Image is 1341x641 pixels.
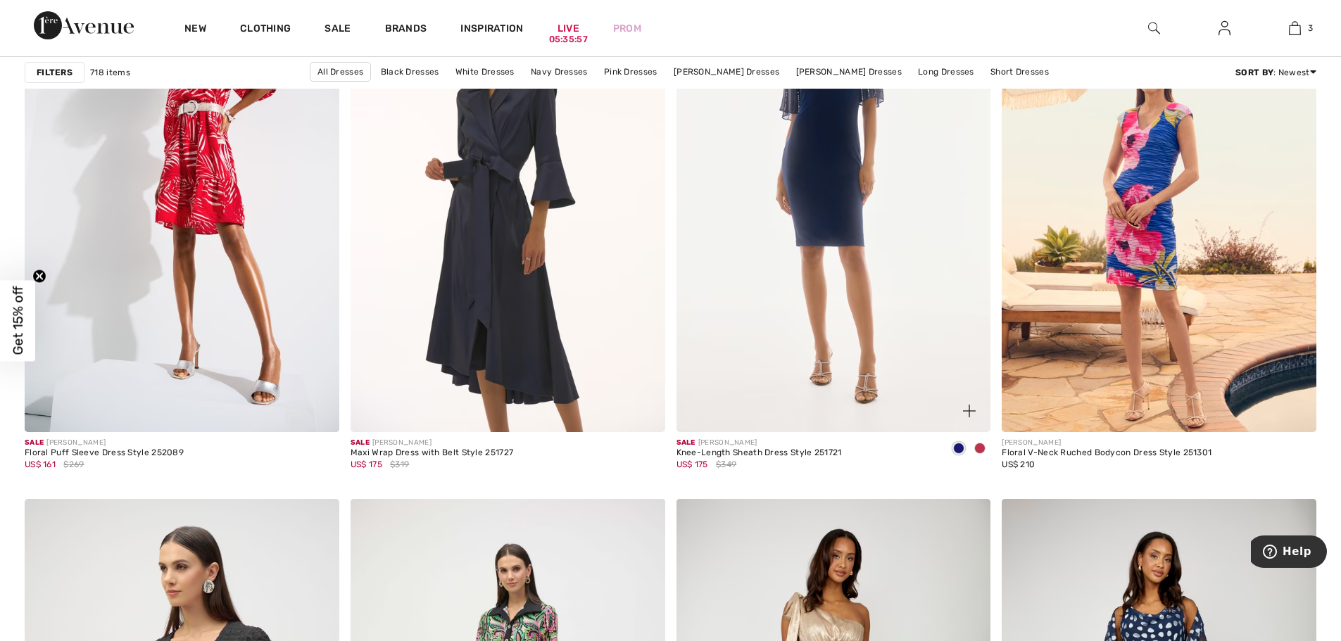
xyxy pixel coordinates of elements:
a: Prom [613,21,641,36]
span: US$ 175 [676,459,708,469]
a: All Dresses [310,62,371,82]
a: Navy Dresses [524,63,595,81]
span: Sale [25,438,44,447]
a: Black Dresses [374,63,446,81]
a: Clothing [240,23,291,37]
a: [PERSON_NAME] Dresses [667,63,786,81]
div: : Newest [1235,66,1316,79]
span: US$ 210 [1002,459,1035,469]
div: Midnight Blue [948,438,969,461]
img: 1ère Avenue [34,11,134,39]
span: Sale [351,438,370,447]
img: plus_v2.svg [963,405,976,417]
span: US$ 175 [351,459,382,469]
span: Inspiration [460,23,523,37]
a: 3 [1260,20,1329,37]
div: [PERSON_NAME] [676,438,842,448]
button: Close teaser [32,269,46,283]
div: Knee-Length Sheath Dress Style 251721 [676,448,842,458]
strong: Filters [37,66,73,79]
a: Sale [325,23,351,37]
a: Live05:35:57 [558,21,579,36]
span: Sale [676,438,695,447]
span: Get 15% off [10,286,26,355]
div: [PERSON_NAME] [351,438,513,448]
iframe: Opens a widget where you can find more information [1251,535,1327,571]
span: US$ 161 [25,459,56,469]
a: White Dresses [448,63,522,81]
img: search the website [1148,20,1160,37]
a: New [184,23,206,37]
div: Floral Puff Sleeve Dress Style 252089 [25,448,184,458]
img: My Info [1219,20,1230,37]
div: [PERSON_NAME] [1002,438,1211,448]
a: [PERSON_NAME] Dresses [789,63,909,81]
span: $349 [716,458,736,471]
div: 05:35:57 [549,33,588,46]
span: 3 [1308,22,1313,34]
a: Short Dresses [983,63,1056,81]
a: Brands [385,23,427,37]
div: Floral V-Neck Ruched Bodycon Dress Style 251301 [1002,448,1211,458]
div: Maxi Wrap Dress with Belt Style 251727 [351,448,513,458]
span: 718 items [90,66,130,79]
a: Pink Dresses [597,63,665,81]
a: Sign In [1207,20,1242,37]
div: Geranium [969,438,990,461]
span: $269 [63,458,84,471]
a: Long Dresses [911,63,981,81]
strong: Sort By [1235,68,1273,77]
div: [PERSON_NAME] [25,438,184,448]
span: $319 [390,458,409,471]
img: My Bag [1289,20,1301,37]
